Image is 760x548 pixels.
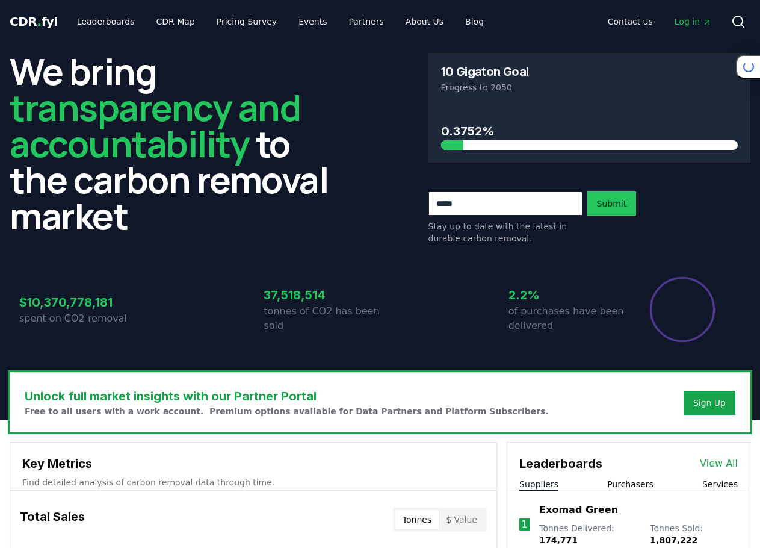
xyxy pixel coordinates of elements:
span: CDR fyi [10,14,58,29]
a: CDR Map [147,11,205,33]
button: $ Value [439,510,484,529]
button: Suppliers [519,478,558,490]
a: About Us [396,11,453,33]
div: Percentage of sales delivered [649,276,716,343]
h3: 37,518,514 [264,286,380,304]
h3: Leaderboards [519,455,602,473]
h3: 2.2% [508,286,625,304]
p: Tonnes Delivered : [539,522,638,546]
span: Log in [675,16,712,28]
span: 1,807,222 [650,535,697,545]
a: Log in [665,11,721,33]
a: Contact us [598,11,663,33]
h3: Key Metrics [22,455,484,473]
p: Find detailed analysis of carbon removal data through time. [22,476,484,488]
a: Events [289,11,336,33]
h2: We bring to the carbon removal market [10,53,332,234]
h3: Total Sales [20,508,85,532]
a: Partners [339,11,394,33]
a: Sign Up [693,397,726,409]
a: Blog [456,11,493,33]
button: Purchasers [607,478,653,490]
h3: $10,370,778,181 [19,293,135,311]
p: of purchases have been delivered [508,304,625,333]
a: Pricing Survey [207,11,286,33]
nav: Main [598,11,721,33]
button: Services [702,478,738,490]
span: . [37,14,42,29]
h3: 10 Gigaton Goal [441,66,529,78]
span: transparency and accountability [10,83,300,168]
p: Stay up to date with the latest in durable carbon removal. [428,220,582,244]
span: 174,771 [539,535,578,545]
nav: Main [67,11,493,33]
p: 1 [522,517,528,532]
p: Progress to 2050 [441,81,738,93]
p: Tonnes Sold : [650,522,738,546]
a: Leaderboards [67,11,144,33]
h3: 0.3752% [441,122,738,140]
button: Tonnes [395,510,439,529]
button: Submit [587,191,637,216]
button: Sign Up [684,391,735,415]
p: tonnes of CO2 has been sold [264,304,380,333]
a: Exomad Green [539,503,618,517]
a: CDR.fyi [10,13,58,30]
p: spent on CO2 removal [19,311,135,326]
a: View All [700,456,738,471]
h3: Unlock full market insights with our Partner Portal [25,387,549,405]
p: Free to all users with a work account. Premium options available for Data Partners and Platform S... [25,405,549,417]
